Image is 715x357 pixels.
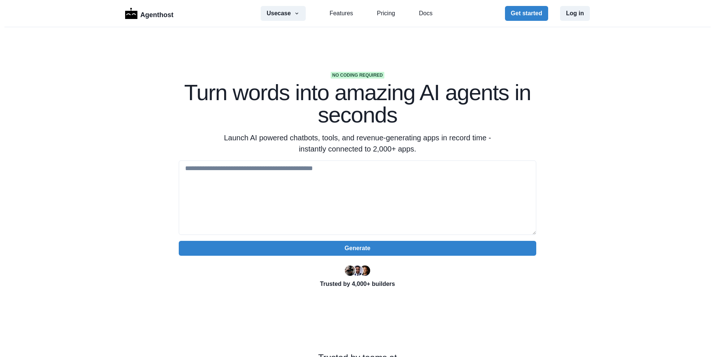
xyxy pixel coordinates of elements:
span: No coding required [331,72,384,79]
img: Logo [125,8,137,19]
button: Generate [179,241,536,256]
p: Agenthost [140,7,174,20]
a: Docs [419,9,432,18]
h1: Turn words into amazing AI agents in seconds [179,82,536,126]
button: Get started [505,6,548,21]
a: Features [330,9,353,18]
button: Usecase [261,6,306,21]
p: Trusted by 4,000+ builders [179,280,536,289]
a: Pricing [377,9,395,18]
p: Launch AI powered chatbots, tools, and revenue-generating apps in record time - instantly connect... [214,132,500,154]
img: Ryan Florence [345,265,355,276]
button: Log in [560,6,590,21]
img: Segun Adebayo [352,265,363,276]
a: LogoAgenthost [125,7,174,20]
img: Kent Dodds [360,265,370,276]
